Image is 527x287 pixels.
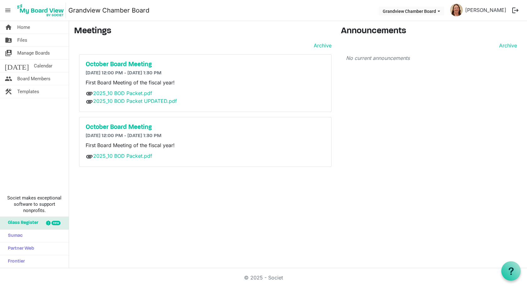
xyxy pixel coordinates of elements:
h6: [DATE] 12:00 PM - [DATE] 1:30 PM [86,133,325,139]
div: new [51,221,61,225]
span: Societ makes exceptional software to support nonprofits. [3,195,66,214]
span: menu [2,4,14,16]
span: Manage Boards [17,47,50,59]
span: Board Members [17,72,51,85]
img: My Board View Logo [15,3,66,18]
span: [DATE] [5,60,29,72]
a: Grandview Chamber Board [68,4,149,17]
span: Home [17,21,30,34]
span: Calendar [34,60,52,72]
span: construction [5,85,12,98]
span: attachment [86,98,93,105]
img: _seHhj0DVXqL7i1_sRamnc7w3hzukRP6w0pPWptfWuRgM8qdTL9YLRtMGX7-h9AaQo97a7g2waAqmZwUDzhXhg_thumb.png [450,4,463,16]
span: Sumac [5,230,23,242]
span: Glass Register [5,217,38,229]
a: 2025_10 BOD Packet.pdf [93,153,152,159]
a: My Board View Logo [15,3,68,18]
h6: [DATE] 12:00 PM - [DATE] 1:30 PM [86,70,325,76]
span: Files [17,34,27,46]
a: [PERSON_NAME] [463,4,509,16]
h3: Announcements [341,26,522,37]
a: Archive [311,42,332,49]
span: Frontier [5,255,25,268]
a: October Board Meeting [86,124,325,131]
p: First Board Meeting of the fiscal year! [86,79,325,86]
a: © 2025 - Societ [244,274,283,281]
span: home [5,21,12,34]
span: attachment [86,153,93,160]
span: people [5,72,12,85]
a: 2025_10 BOD Packet.pdf [93,90,152,96]
a: 2025_10 BOD Packet UPDATED.pdf [93,98,177,104]
a: October Board Meeting [86,61,325,68]
span: Templates [17,85,39,98]
button: logout [509,4,522,17]
p: No current announcements [346,54,517,62]
a: Archive [497,42,517,49]
p: First Board Meeting of the fiscal year! [86,141,325,149]
span: Partner Web [5,242,34,255]
span: attachment [86,90,93,97]
button: Grandview Chamber Board dropdownbutton [379,7,444,15]
h3: Meetings [74,26,332,37]
span: folder_shared [5,34,12,46]
span: switch_account [5,47,12,59]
